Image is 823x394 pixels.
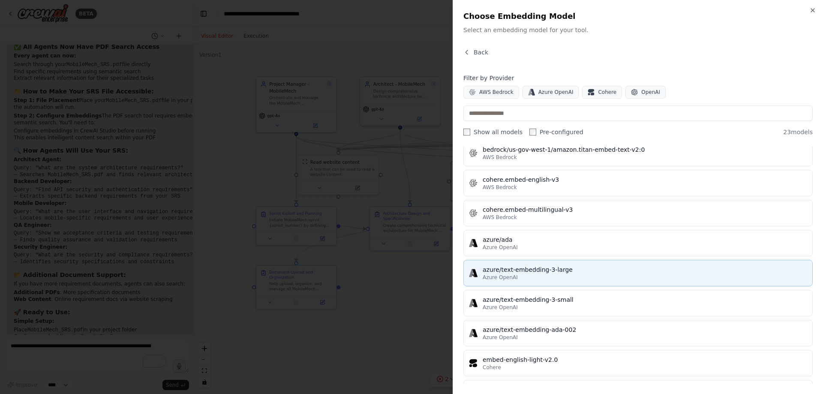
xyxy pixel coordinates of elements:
button: AWS Bedrock [463,86,519,99]
div: embed-english-light-v2.0 [483,355,807,364]
span: AWS Bedrock [483,184,517,191]
span: AWS Bedrock [479,89,514,96]
span: Azure OpenAI [483,244,518,251]
div: azure/text-embedding-3-large [483,265,807,274]
span: Azure OpenAI [483,334,518,341]
button: azure/text-embedding-3-largeAzure OpenAI [463,260,813,286]
button: azure/text-embedding-3-smallAzure OpenAI [463,290,813,316]
span: Azure OpenAI [483,304,518,311]
div: bedrock/us-gov-west-1/amazon.titan-embed-text-v2:0 [483,145,807,154]
button: bedrock/us-gov-west-1/amazon.titan-embed-text-v2:0AWS Bedrock [463,140,813,166]
p: Select an embedding model for your tool. [463,26,813,34]
button: azure/adaAzure OpenAI [463,230,813,256]
button: Cohere [582,86,622,99]
span: AWS Bedrock [483,154,517,161]
div: azure/ada [483,235,807,244]
div: cohere.embed-english-v3 [483,175,807,184]
span: Azure OpenAI [538,89,574,96]
h2: Choose Embedding Model [463,10,813,22]
input: Pre-configured [529,129,536,135]
button: azure/text-embedding-ada-002Azure OpenAI [463,320,813,346]
span: AWS Bedrock [483,214,517,221]
label: Show all models [463,128,523,136]
span: OpenAI [641,89,660,96]
button: embed-english-light-v2.0Cohere [463,350,813,376]
span: 23 models [783,128,813,136]
span: Back [474,48,488,57]
div: azure/text-embedding-3-small [483,295,807,304]
button: Back [463,48,488,57]
input: Show all models [463,129,470,135]
button: Azure OpenAI [523,86,579,99]
button: cohere.embed-english-v3AWS Bedrock [463,170,813,196]
span: Cohere [598,89,616,96]
button: OpenAI [625,86,666,99]
label: Pre-configured [529,128,583,136]
button: cohere.embed-multilingual-v3AWS Bedrock [463,200,813,226]
span: Azure OpenAI [483,274,518,281]
div: cohere.embed-multilingual-v3 [483,205,807,214]
div: azure/text-embedding-ada-002 [483,325,807,334]
span: Cohere [483,364,501,371]
h4: Filter by Provider [463,74,813,82]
